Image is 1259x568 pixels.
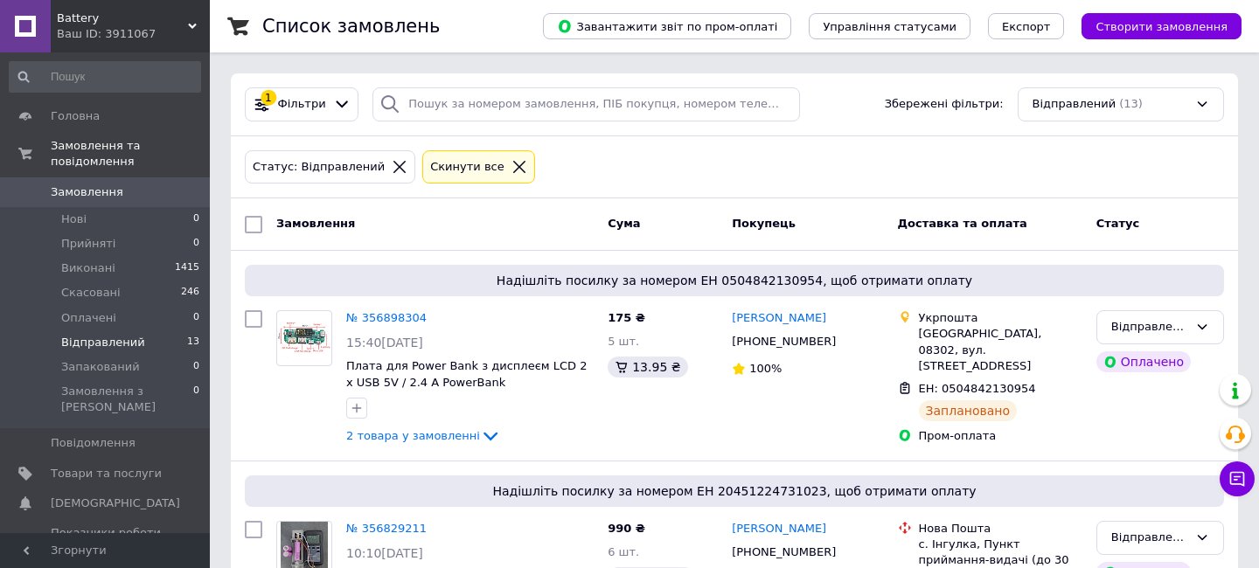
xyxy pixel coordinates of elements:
[346,336,423,350] span: 15:40[DATE]
[252,482,1217,500] span: Надішліть посилку за номером ЕН 20451224731023, щоб отримати оплату
[193,310,199,326] span: 0
[249,158,388,177] div: Статус: Відправлений
[608,335,639,348] span: 5 шт.
[51,525,162,557] span: Показники роботи компанії
[919,382,1036,395] span: ЕН: 0504842130954
[193,211,199,227] span: 0
[51,184,123,200] span: Замовлення
[262,16,440,37] h1: Список замовлень
[252,272,1217,289] span: Надішліть посилку за номером ЕН 0504842130954, щоб отримати оплату
[193,236,199,252] span: 0
[919,428,1082,444] div: Пром-оплата
[732,217,796,230] span: Покупець
[919,310,1082,326] div: Укрпошта
[608,545,639,558] span: 6 шт.
[61,211,87,227] span: Нові
[61,359,140,375] span: Запакований
[9,61,201,93] input: Пошук
[51,466,162,481] span: Товари та послуги
[543,13,791,39] button: Завантажити звіт по пром-оплаті
[61,384,193,415] span: Замовлення з [PERSON_NAME]
[346,546,423,560] span: 10:10[DATE]
[608,311,645,324] span: 175 ₴
[346,359,587,389] a: Плата для Power Bank з дисплеєм LCD 2 x USB 5V / 2.4 A PowerBank
[898,217,1027,230] span: Доставка та оплата
[1119,97,1143,110] span: (13)
[749,362,782,375] span: 100%
[885,96,1004,113] span: Збережені фільтри:
[61,335,145,350] span: Відправлений
[278,96,326,113] span: Фільтри
[608,217,640,230] span: Cума
[1096,20,1228,33] span: Створити замовлення
[57,26,210,42] div: Ваш ID: 3911067
[61,310,116,326] span: Оплачені
[608,357,687,378] div: 13.95 ₴
[175,260,199,276] span: 1415
[1002,20,1051,33] span: Експорт
[1220,461,1255,496] button: Чат з покупцем
[193,384,199,415] span: 0
[1033,96,1116,113] span: Відправлений
[277,319,331,357] img: Фото товару
[187,335,199,350] span: 13
[732,310,826,327] a: [PERSON_NAME]
[346,429,480,442] span: 2 товара у замовленні
[732,521,826,537] a: [PERSON_NAME]
[809,13,970,39] button: Управління статусами
[732,545,836,558] span: [PHONE_NUMBER]
[919,400,1018,421] div: Заплановано
[346,429,501,442] a: 2 товара у замовленні
[193,359,199,375] span: 0
[57,10,188,26] span: Battery
[51,495,180,511] span: [DEMOGRAPHIC_DATA]
[823,20,956,33] span: Управління статусами
[61,236,115,252] span: Прийняті
[1111,318,1188,336] div: Відправлений
[372,87,800,121] input: Пошук за номером замовлення, ПІБ покупця, номером телефону, Email, номером накладної
[1082,13,1242,39] button: Створити замовлення
[61,260,115,276] span: Виконані
[276,310,332,366] a: Фото товару
[919,521,1082,537] div: Нова Пошта
[346,522,427,535] a: № 356829211
[61,285,121,301] span: Скасовані
[261,90,276,106] div: 1
[988,13,1065,39] button: Експорт
[1111,529,1188,547] div: Відправлений
[346,311,427,324] a: № 356898304
[732,335,836,348] span: [PHONE_NUMBER]
[276,217,355,230] span: Замовлення
[51,435,136,451] span: Повідомлення
[557,18,777,34] span: Завантажити звіт по пром-оплаті
[181,285,199,301] span: 246
[919,326,1082,374] div: [GEOGRAPHIC_DATA], 08302, вул. [STREET_ADDRESS]
[1096,351,1191,372] div: Оплачено
[1064,19,1242,32] a: Створити замовлення
[51,138,210,170] span: Замовлення та повідомлення
[51,108,100,124] span: Головна
[427,158,508,177] div: Cкинути все
[1096,217,1140,230] span: Статус
[608,522,645,535] span: 990 ₴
